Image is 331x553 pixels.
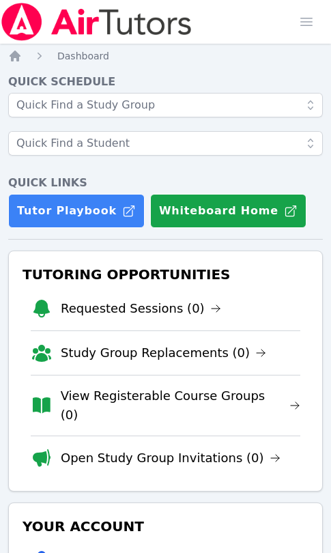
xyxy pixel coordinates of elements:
h3: Tutoring Opportunities [20,262,311,287]
span: Dashboard [57,51,109,61]
h4: Quick Links [8,175,323,191]
button: Whiteboard Home [150,194,306,228]
input: Quick Find a Student [8,131,323,156]
input: Quick Find a Study Group [8,93,323,117]
a: Open Study Group Invitations (0) [61,449,280,468]
a: Requested Sessions (0) [61,299,221,318]
a: View Registerable Course Groups (0) [61,386,300,425]
h3: Your Account [20,514,311,539]
a: Tutor Playbook [8,194,145,228]
a: Dashboard [57,49,109,63]
a: Study Group Replacements (0) [61,343,266,363]
h4: Quick Schedule [8,74,323,90]
nav: Breadcrumb [8,49,323,63]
